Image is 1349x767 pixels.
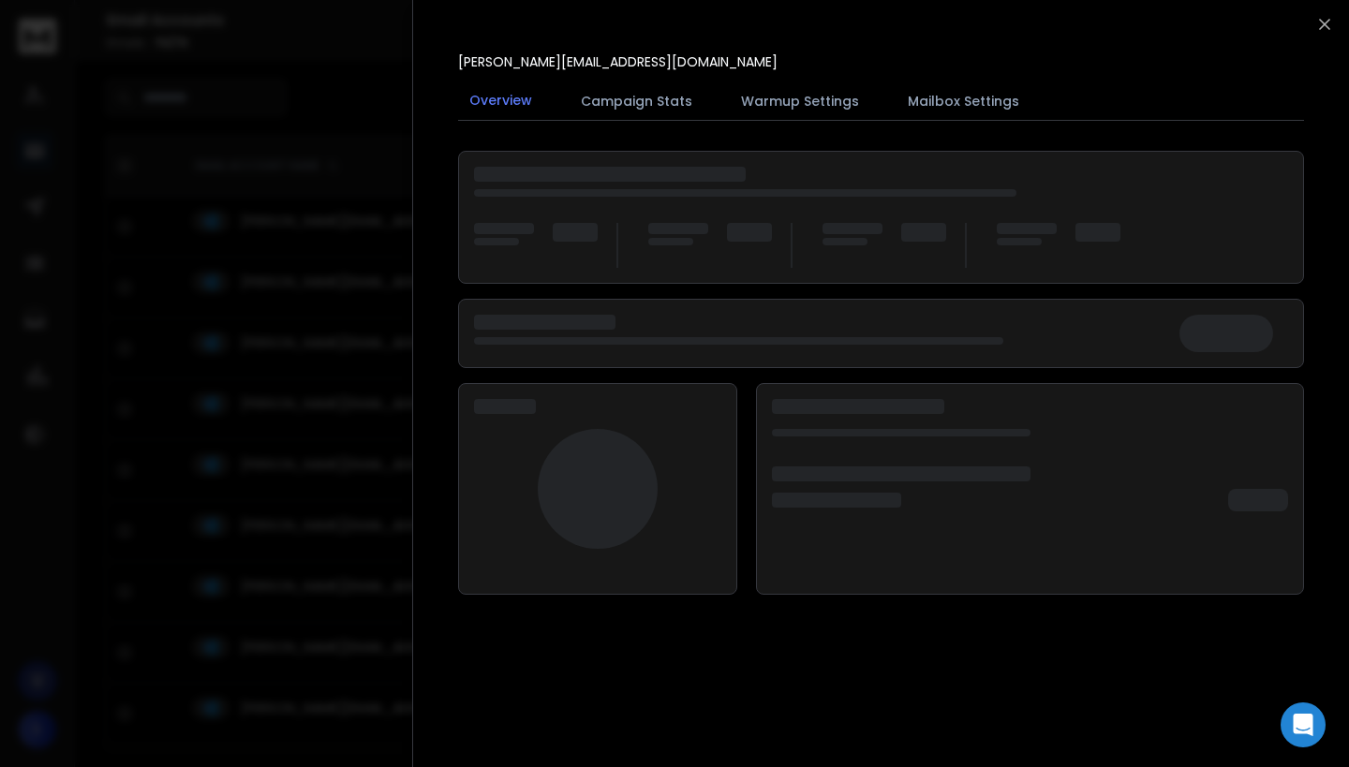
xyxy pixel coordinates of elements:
[570,81,704,122] button: Campaign Stats
[730,81,870,122] button: Warmup Settings
[458,80,543,123] button: Overview
[897,81,1030,122] button: Mailbox Settings
[1281,702,1326,747] div: Open Intercom Messenger
[458,52,778,71] p: [PERSON_NAME][EMAIL_ADDRESS][DOMAIN_NAME]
